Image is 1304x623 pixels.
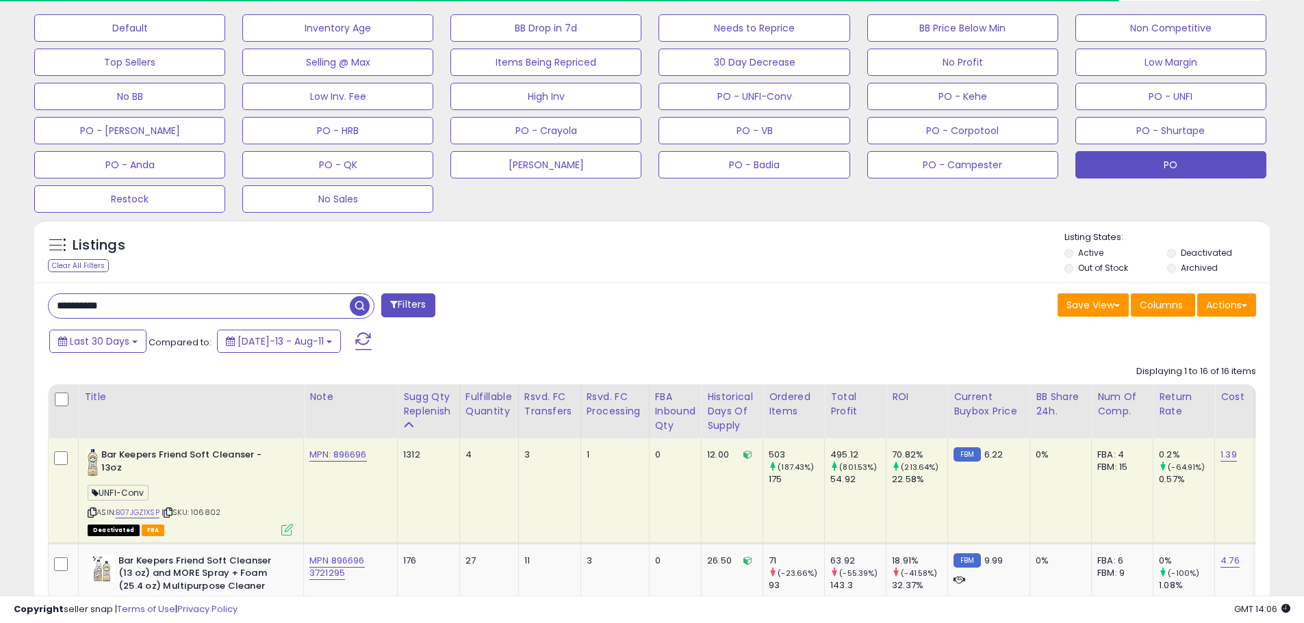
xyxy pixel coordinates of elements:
[450,14,641,42] button: BB Drop in 7d
[769,390,819,419] div: Ordered Items
[954,447,980,462] small: FBM
[403,555,449,567] div: 176
[242,83,433,110] button: Low Inv. Fee
[14,603,238,616] div: seller snap | |
[1168,568,1199,579] small: (-100%)
[117,602,175,615] a: Terms of Use
[34,117,225,144] button: PO - [PERSON_NAME]
[1159,473,1214,486] div: 0.57%
[1036,390,1086,419] div: BB Share 24h.
[984,448,1003,461] span: 6.22
[587,390,643,419] div: Rsvd. FC Processing
[1097,390,1147,419] div: Num of Comp.
[587,449,639,461] div: 1
[892,449,947,461] div: 70.82%
[1075,151,1266,178] button: PO
[659,14,849,42] button: Needs to Reprice
[403,449,449,461] div: 1312
[707,449,752,461] div: 12.00
[830,449,886,461] div: 495.12
[34,49,225,76] button: Top Sellers
[465,555,508,567] div: 27
[1234,602,1290,615] span: 2025-09-11 14:06 GMT
[1036,555,1081,567] div: 0%
[450,49,641,76] button: Items Being Repriced
[309,390,392,404] div: Note
[450,151,641,178] button: [PERSON_NAME]
[655,449,691,461] div: 0
[867,151,1058,178] button: PO - Campester
[14,602,64,615] strong: Copyright
[892,555,947,567] div: 18.91%
[901,462,938,473] small: (213.64%)
[450,83,641,110] button: High Inv
[707,390,757,433] div: Historical Days Of Supply
[49,330,146,353] button: Last 30 Days
[1097,567,1142,579] div: FBM: 9
[88,449,293,534] div: ASIN:
[1075,49,1266,76] button: Low Margin
[769,579,824,592] div: 93
[892,390,942,404] div: ROI
[1075,117,1266,144] button: PO - Shurtape
[309,448,367,462] a: MPN: 896696
[867,14,1058,42] button: BB Price Below Min
[149,336,212,349] span: Compared to:
[101,449,268,477] b: Bar Keepers Friend Soft Cleanser - 13oz
[1131,293,1195,317] button: Columns
[830,555,886,567] div: 63.92
[398,384,460,438] th: Please note that this number is a calculation based on your required days of coverage and your ve...
[1058,293,1129,317] button: Save View
[778,462,814,473] small: (187.43%)
[88,555,115,582] img: 41lPheHgS3L._SL40_.jpg
[1136,365,1256,378] div: Displaying 1 to 16 of 16 items
[839,462,877,473] small: (801.53%)
[984,554,1003,567] span: 9.99
[162,507,220,518] span: | SKU: 106802
[839,568,878,579] small: (-55.39%)
[954,553,980,568] small: FBM
[524,449,570,461] div: 3
[892,473,947,486] div: 22.58%
[34,83,225,110] button: No BB
[830,390,880,419] div: Total Profit
[1220,448,1237,462] a: 1.39
[177,602,238,615] a: Privacy Policy
[1168,462,1205,473] small: (-64.91%)
[524,390,575,419] div: Rsvd. FC Transfers
[892,579,947,592] div: 32.37%
[524,555,570,567] div: 11
[84,390,298,404] div: Title
[48,259,109,272] div: Clear All Filters
[381,293,435,317] button: Filters
[34,14,225,42] button: Default
[242,117,433,144] button: PO - HRB
[901,568,937,579] small: (-41.58%)
[1097,449,1142,461] div: FBA: 4
[1075,14,1266,42] button: Non Competitive
[769,449,824,461] div: 503
[465,390,513,419] div: Fulfillable Quantity
[450,117,641,144] button: PO - Crayola
[1181,247,1232,259] label: Deactivated
[1220,390,1248,404] div: Cost
[1159,555,1214,567] div: 0%
[1097,461,1142,473] div: FBM: 15
[88,485,149,501] span: UNFI-Conv
[1159,449,1214,461] div: 0.2%
[1078,247,1103,259] label: Active
[309,554,365,580] a: MPN 896696 3721295
[769,555,824,567] div: 71
[73,236,125,255] h5: Listings
[867,49,1058,76] button: No Profit
[217,330,341,353] button: [DATE]-13 - Aug-11
[1220,554,1240,568] a: 4.76
[116,507,159,518] a: B07JGZ1XSP
[867,83,1058,110] button: PO - Kehe
[242,151,433,178] button: PO - QK
[830,579,886,592] div: 143.3
[142,525,165,536] span: FBA
[88,525,140,536] span: All listings that are unavailable for purchase on Amazon for any reason other than out-of-stock
[242,49,433,76] button: Selling @ Max
[88,449,98,476] img: 41FbG0rWwYL._SL40_.jpg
